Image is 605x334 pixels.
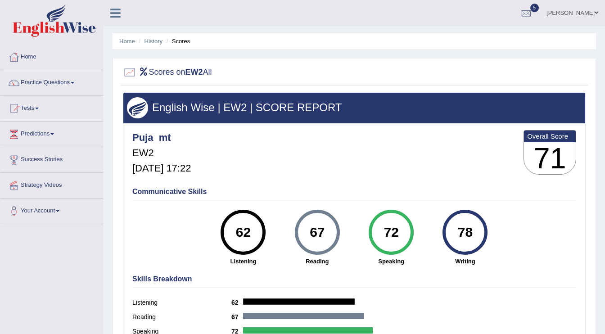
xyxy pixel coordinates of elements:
b: EW2 [185,68,203,77]
h4: Puja_mt [132,132,191,143]
a: Home [119,38,135,45]
h2: Scores on All [123,66,212,79]
h3: English Wise | EW2 | SCORE REPORT [127,102,582,113]
div: 78 [449,213,482,251]
b: 67 [231,313,243,320]
a: Strategy Videos [0,173,103,195]
label: Listening [132,298,231,307]
b: 62 [231,299,243,306]
div: 62 [227,213,260,251]
h3: 71 [524,142,576,175]
a: Practice Questions [0,70,103,93]
a: History [144,38,163,45]
span: 5 [530,4,539,12]
label: Reading [132,312,231,322]
b: Overall Score [527,132,573,140]
a: Your Account [0,199,103,221]
strong: Speaking [359,257,424,266]
h4: Skills Breakdown [132,275,576,283]
a: Home [0,45,103,67]
a: Predictions [0,122,103,144]
h4: Communicative Skills [132,188,576,196]
img: wings.png [127,97,148,118]
strong: Listening [211,257,275,266]
h5: EW2 [132,148,191,158]
a: Tests [0,96,103,118]
strong: Writing [433,257,497,266]
div: 67 [301,213,334,251]
div: 72 [375,213,407,251]
strong: Reading [285,257,350,266]
h5: [DATE] 17:22 [132,163,191,174]
li: Scores [164,37,190,45]
a: Success Stories [0,147,103,170]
